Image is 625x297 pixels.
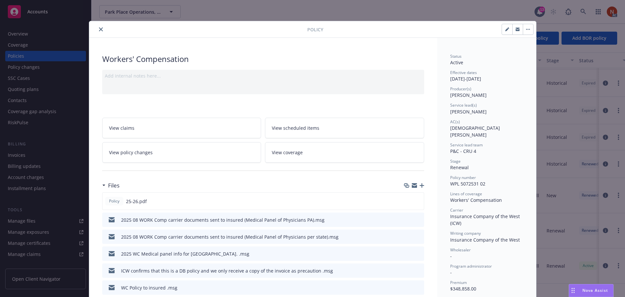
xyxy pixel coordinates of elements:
div: [DATE] - [DATE] [450,70,523,82]
span: [PERSON_NAME] [450,109,487,115]
button: preview file [416,233,422,240]
div: 2025 WC Medical panel info for [GEOGRAPHIC_DATA]. .msg [121,250,249,257]
div: 2025 08 WORK Comp carrier documents sent to insured (Medical Panel of Physicians PA).msg [121,216,325,223]
span: Service lead(s) [450,102,477,108]
span: Stage [450,158,461,164]
span: Premium [450,280,467,285]
span: Active [450,59,463,66]
span: Service lead team [450,142,483,148]
button: Nova Assist [569,284,614,297]
span: View policy changes [109,149,153,156]
span: Nova Assist [582,288,608,293]
span: Renewal [450,164,469,171]
div: Drag to move [569,284,577,297]
span: View scheduled items [272,125,319,131]
span: Workers' Compensation [450,197,502,203]
span: Policy [307,26,323,33]
button: preview file [416,267,422,274]
button: download file [405,267,410,274]
span: Lines of coverage [450,191,482,197]
span: 25-26.pdf [126,198,147,205]
span: Status [450,53,462,59]
a: View claims [102,118,261,138]
button: preview file [416,216,422,223]
button: preview file [416,250,422,257]
button: download file [405,233,410,240]
a: View policy changes [102,142,261,163]
span: - [450,269,452,275]
h3: Files [108,181,119,190]
span: [PERSON_NAME] [450,92,487,98]
span: Program administrator [450,263,492,269]
a: View coverage [265,142,424,163]
a: View scheduled items [265,118,424,138]
span: Carrier [450,207,463,213]
span: WPL 5072531 02 [450,181,485,187]
span: Policy [108,198,121,204]
button: download file [405,284,410,291]
span: AC(s) [450,119,460,125]
span: View claims [109,125,134,131]
div: ICW confirms that this is a DB policy and we only receive a copy of the invoice as precaution .msg [121,267,333,274]
span: Effective dates [450,70,477,75]
button: preview file [416,284,422,291]
div: Files [102,181,119,190]
button: download file [405,250,410,257]
span: [DEMOGRAPHIC_DATA][PERSON_NAME] [450,125,500,138]
span: Producer(s) [450,86,471,92]
button: download file [405,216,410,223]
span: Insurance Company of the West (ICW) [450,213,521,226]
div: Workers' Compensation [102,53,424,65]
span: P&C - CRU 4 [450,148,476,154]
div: Add internal notes here... [105,72,422,79]
div: 2025 08 WORK Comp carrier documents sent to insured (Medical Panel of Physicians per state).msg [121,233,339,240]
span: Wholesaler [450,247,471,253]
div: WC Policy to insured .msg [121,284,177,291]
span: $348,858.00 [450,286,476,292]
span: View coverage [272,149,303,156]
span: Insurance Company of the West [450,237,520,243]
span: - [450,253,452,259]
span: Writing company [450,230,481,236]
button: download file [405,198,410,205]
button: close [97,25,105,33]
button: preview file [415,198,421,205]
span: Policy number [450,175,476,180]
